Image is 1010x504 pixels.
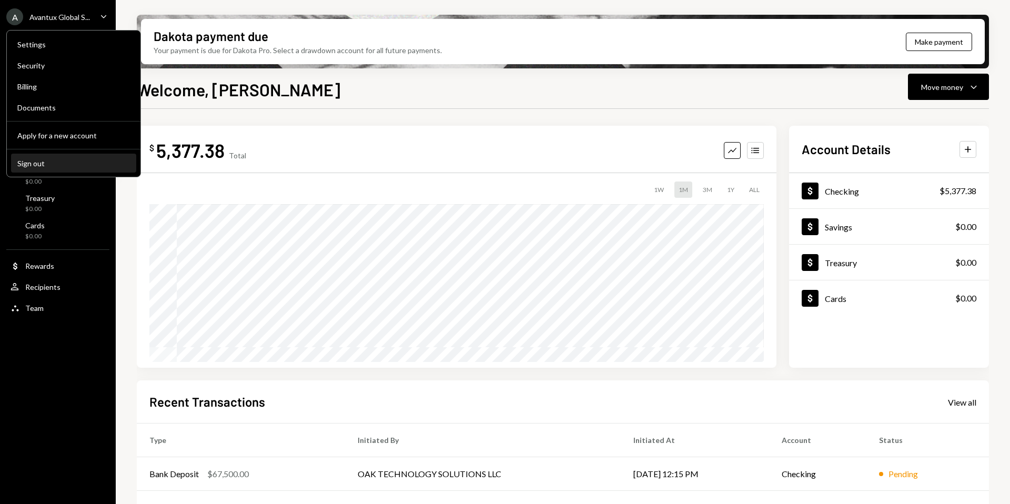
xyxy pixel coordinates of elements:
button: Sign out [11,154,136,173]
a: Documents [11,98,136,117]
div: $0.00 [25,177,50,186]
div: Recipients [25,283,60,291]
div: $5,377.38 [940,185,976,197]
th: Initiated By [345,424,621,457]
th: Type [137,424,345,457]
div: Settings [17,40,130,49]
div: Team [25,304,44,313]
a: Recipients [6,277,109,296]
div: Cards [825,294,846,304]
h2: Recent Transactions [149,393,265,410]
div: Bank Deposit [149,468,199,480]
div: 3M [699,182,716,198]
div: Rewards [25,261,54,270]
div: Move money [921,82,963,93]
div: $0.00 [25,205,55,214]
a: View all [948,396,976,408]
div: 1M [674,182,692,198]
a: Billing [11,77,136,96]
div: View all [948,397,976,408]
div: Dakota payment due [154,27,268,45]
div: $ [149,143,154,153]
a: Treasury$0.00 [789,245,989,280]
div: $67,500.00 [207,468,249,480]
a: Savings$0.00 [789,209,989,244]
div: $0.00 [955,256,976,269]
div: Cards [25,221,45,230]
div: Treasury [825,258,857,268]
div: A [6,8,23,25]
th: Status [866,424,989,457]
div: Your payment is due for Dakota Pro. Select a drawdown account for all future payments. [154,45,442,56]
div: Treasury [25,194,55,203]
div: $0.00 [955,292,976,305]
h1: Welcome, [PERSON_NAME] [137,79,340,100]
button: Apply for a new account [11,126,136,145]
h2: Account Details [802,140,891,158]
a: Treasury$0.00 [6,190,109,216]
div: $0.00 [955,220,976,233]
a: Rewards [6,256,109,275]
th: Initiated At [621,424,769,457]
div: Security [17,61,130,70]
div: 1W [650,182,668,198]
div: 1Y [723,182,739,198]
a: Cards$0.00 [789,280,989,316]
div: Apply for a new account [17,131,130,140]
div: Pending [888,468,918,480]
a: Cards$0.00 [6,218,109,243]
div: Savings [825,222,852,232]
div: $0.00 [25,232,45,241]
td: OAK TECHNOLOGY SOLUTIONS LLC [345,457,621,491]
td: Checking [769,457,866,491]
div: 5,377.38 [156,138,225,162]
div: Total [229,151,246,160]
div: Billing [17,82,130,91]
div: Sign out [17,159,130,168]
a: Security [11,56,136,75]
div: Avantux Global S... [29,13,90,22]
div: ALL [745,182,764,198]
th: Account [769,424,866,457]
td: [DATE] 12:15 PM [621,457,769,491]
a: Team [6,298,109,317]
div: Documents [17,103,130,112]
div: Checking [825,186,859,196]
button: Make payment [906,33,972,51]
a: Settings [11,35,136,54]
button: Move money [908,74,989,100]
a: Checking$5,377.38 [789,173,989,208]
